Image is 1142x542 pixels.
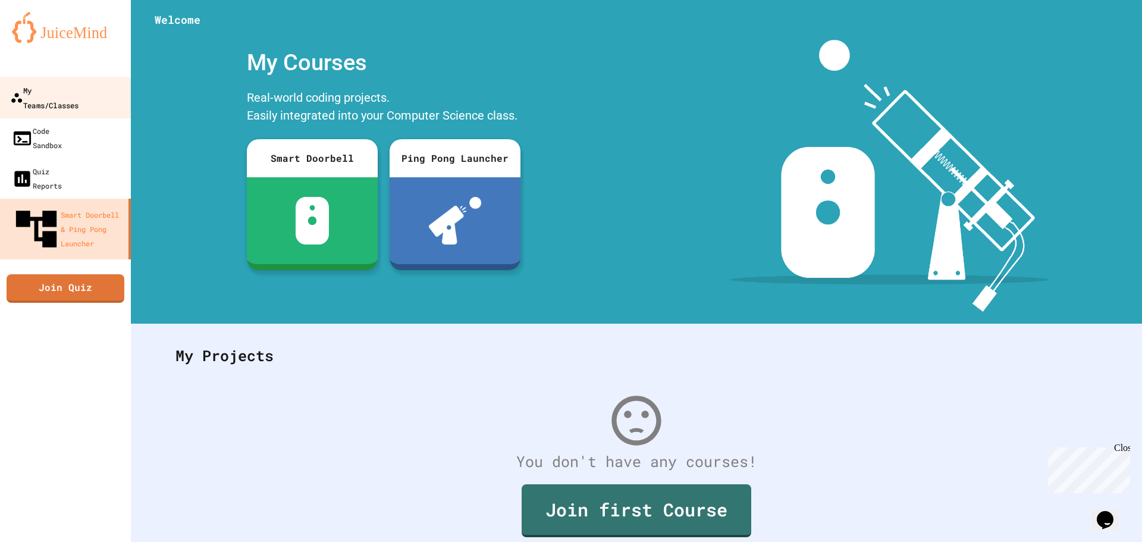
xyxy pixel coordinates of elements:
a: Join first Course [522,484,751,537]
div: Smart Doorbell & Ping Pong Launcher [12,205,124,253]
div: Real-world coding projects. Easily integrated into your Computer Science class. [241,86,526,130]
div: Ping Pong Launcher [390,139,520,177]
img: sdb-white.svg [296,197,330,245]
div: Code Sandbox [12,124,62,152]
div: You don't have any courses! [164,450,1109,473]
img: ppl-with-ball.png [429,197,482,245]
a: Join Quiz [7,274,124,303]
div: My Courses [241,40,526,86]
img: logo-orange.svg [12,12,119,43]
iframe: chat widget [1092,494,1130,530]
div: Smart Doorbell [247,139,378,177]
img: banner-image-my-projects.png [730,40,1049,312]
div: Chat with us now!Close [5,5,82,76]
iframe: chat widget [1043,443,1130,493]
div: Quiz Reports [12,164,62,193]
div: My Projects [164,333,1109,379]
div: My Teams/Classes [10,83,79,112]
